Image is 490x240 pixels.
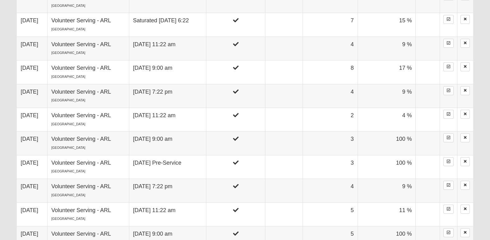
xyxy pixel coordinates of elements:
[303,60,358,84] td: 8
[17,202,47,226] td: [DATE]
[48,179,129,202] td: Volunteer Serving - ARL
[51,169,85,173] small: [GEOGRAPHIC_DATA]
[443,133,454,142] a: Enter Attendance
[460,205,470,214] a: Delete
[129,84,206,108] td: [DATE] 7:22 pm
[443,39,454,48] a: Enter Attendance
[358,155,416,179] td: 100 %
[460,39,470,48] a: Delete
[51,51,85,55] small: [GEOGRAPHIC_DATA]
[443,110,454,119] a: Enter Attendance
[51,4,85,7] small: [GEOGRAPHIC_DATA]
[17,84,47,108] td: [DATE]
[129,202,206,226] td: [DATE] 11:22 am
[48,13,129,37] td: Volunteer Serving - ARL
[129,108,206,131] td: [DATE] 11:22 am
[460,181,470,190] a: Delete
[17,179,47,202] td: [DATE]
[460,133,470,142] a: Delete
[129,13,206,37] td: Saturated [DATE] 6:22
[129,60,206,84] td: [DATE] 9:00 am
[303,155,358,179] td: 3
[358,131,416,155] td: 100 %
[358,37,416,60] td: 9 %
[17,13,47,37] td: [DATE]
[48,60,129,84] td: Volunteer Serving - ARL
[358,202,416,226] td: 11 %
[443,15,454,24] a: Enter Attendance
[460,157,470,166] a: Delete
[303,131,358,155] td: 3
[303,13,358,37] td: 7
[443,205,454,214] a: Enter Attendance
[358,13,416,37] td: 15 %
[358,84,416,108] td: 9 %
[51,122,85,126] small: [GEOGRAPHIC_DATA]
[129,179,206,202] td: [DATE] 7:22 pm
[303,108,358,131] td: 2
[48,202,129,226] td: Volunteer Serving - ARL
[17,37,47,60] td: [DATE]
[358,60,416,84] td: 17 %
[129,131,206,155] td: [DATE] 9:00 am
[460,228,470,237] a: Delete
[303,202,358,226] td: 5
[51,98,85,102] small: [GEOGRAPHIC_DATA]
[443,62,454,71] a: Enter Attendance
[303,179,358,202] td: 4
[51,217,85,220] small: [GEOGRAPHIC_DATA]
[51,146,85,149] small: [GEOGRAPHIC_DATA]
[48,131,129,155] td: Volunteer Serving - ARL
[358,108,416,131] td: 4 %
[17,131,47,155] td: [DATE]
[460,15,470,24] a: Delete
[48,37,129,60] td: Volunteer Serving - ARL
[17,60,47,84] td: [DATE]
[17,108,47,131] td: [DATE]
[48,155,129,179] td: Volunteer Serving - ARL
[443,228,454,237] a: Enter Attendance
[51,27,85,31] small: [GEOGRAPHIC_DATA]
[48,84,129,108] td: Volunteer Serving - ARL
[51,193,85,197] small: [GEOGRAPHIC_DATA]
[51,75,85,78] small: [GEOGRAPHIC_DATA]
[460,62,470,71] a: Delete
[303,84,358,108] td: 4
[48,108,129,131] td: Volunteer Serving - ARL
[443,181,454,190] a: Enter Attendance
[358,179,416,202] td: 9 %
[443,157,454,166] a: Enter Attendance
[460,110,470,119] a: Delete
[129,155,206,179] td: [DATE] Pre-Service
[443,86,454,95] a: Enter Attendance
[303,37,358,60] td: 4
[460,86,470,95] a: Delete
[129,37,206,60] td: [DATE] 11:22 am
[17,155,47,179] td: [DATE]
